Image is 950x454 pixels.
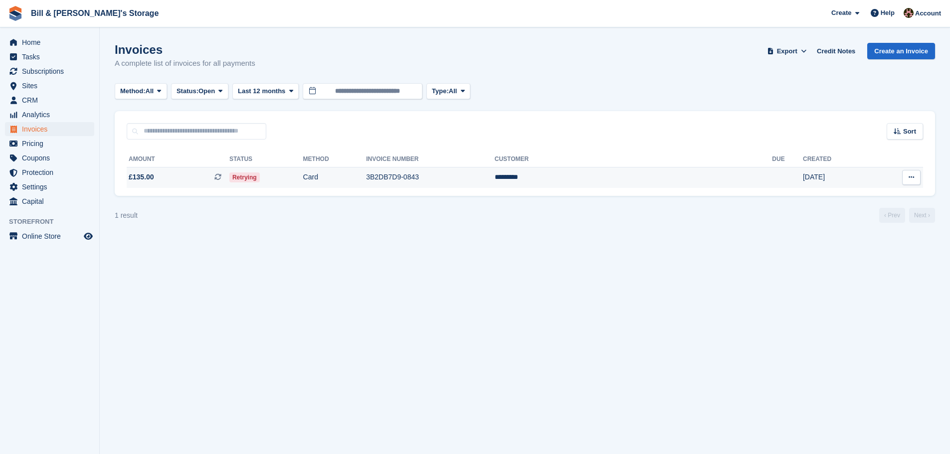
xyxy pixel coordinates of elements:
[22,50,82,64] span: Tasks
[171,83,228,100] button: Status: Open
[765,43,809,59] button: Export
[5,165,94,179] a: menu
[449,86,457,96] span: All
[366,151,495,167] th: Invoice Number
[903,127,916,137] span: Sort
[22,180,82,194] span: Settings
[9,217,99,227] span: Storefront
[303,167,367,188] td: Card
[813,43,859,59] a: Credit Notes
[909,208,935,223] a: Next
[22,165,82,179] span: Protection
[366,167,495,188] td: 3B2DB7D9-0843
[229,151,303,167] th: Status
[5,93,94,107] a: menu
[879,208,905,223] a: Previous
[22,108,82,122] span: Analytics
[5,108,94,122] a: menu
[867,43,935,59] a: Create an Invoice
[27,5,163,21] a: Bill & [PERSON_NAME]'s Storage
[772,151,803,167] th: Due
[5,50,94,64] a: menu
[22,35,82,49] span: Home
[5,79,94,93] a: menu
[904,8,914,18] img: Jack Bottesch
[5,122,94,136] a: menu
[22,151,82,165] span: Coupons
[5,151,94,165] a: menu
[877,208,937,223] nav: Page
[146,86,154,96] span: All
[22,93,82,107] span: CRM
[303,151,367,167] th: Method
[831,8,851,18] span: Create
[115,83,167,100] button: Method: All
[8,6,23,21] img: stora-icon-8386f47178a22dfd0bd8f6a31ec36ba5ce8667c1dd55bd0f319d3a0aa187defe.svg
[177,86,198,96] span: Status:
[229,172,260,182] span: Retrying
[120,86,146,96] span: Method:
[495,151,772,167] th: Customer
[129,172,154,182] span: £135.00
[777,46,797,56] span: Export
[881,8,895,18] span: Help
[232,83,299,100] button: Last 12 months
[5,194,94,208] a: menu
[82,230,94,242] a: Preview store
[803,167,872,188] td: [DATE]
[5,64,94,78] a: menu
[198,86,215,96] span: Open
[22,229,82,243] span: Online Store
[432,86,449,96] span: Type:
[22,64,82,78] span: Subscriptions
[115,210,138,221] div: 1 result
[915,8,941,18] span: Account
[5,137,94,151] a: menu
[22,122,82,136] span: Invoices
[22,137,82,151] span: Pricing
[238,86,285,96] span: Last 12 months
[803,151,872,167] th: Created
[5,180,94,194] a: menu
[5,35,94,49] a: menu
[127,151,229,167] th: Amount
[115,58,255,69] p: A complete list of invoices for all payments
[22,79,82,93] span: Sites
[5,229,94,243] a: menu
[22,194,82,208] span: Capital
[426,83,470,100] button: Type: All
[115,43,255,56] h1: Invoices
